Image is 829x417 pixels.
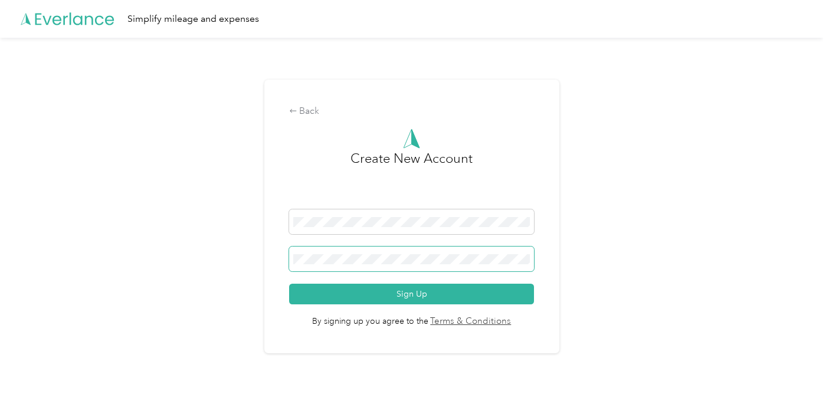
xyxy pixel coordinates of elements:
a: Terms & Conditions [428,315,512,329]
div: Back [289,104,534,119]
h3: Create New Account [350,149,473,209]
button: Sign Up [289,284,534,304]
span: By signing up you agree to the [289,304,534,328]
div: Simplify mileage and expenses [127,12,259,27]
